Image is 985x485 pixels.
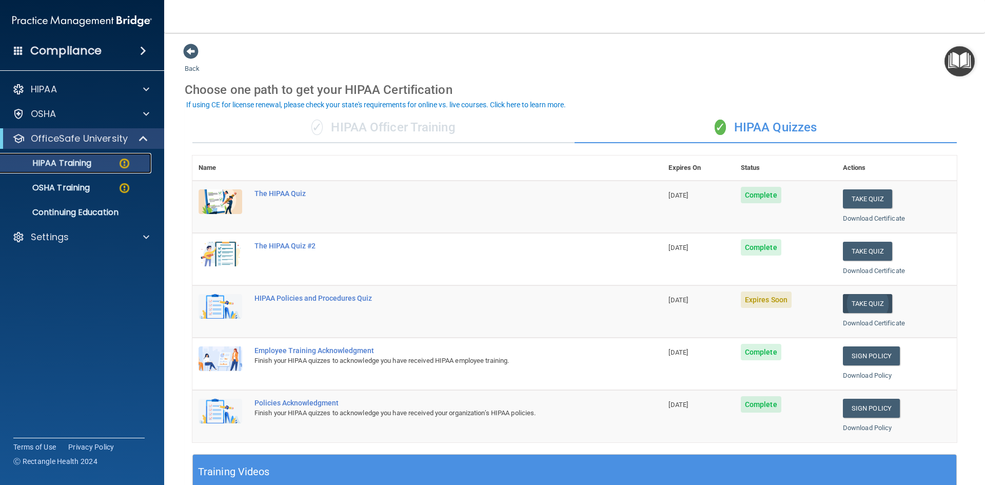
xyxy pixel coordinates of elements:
[843,399,900,418] a: Sign Policy
[31,132,128,145] p: OfficeSafe University
[254,189,611,198] div: The HIPAA Quiz
[254,407,611,419] div: Finish your HIPAA quizzes to acknowledge you have received your organization’s HIPAA policies.
[31,231,69,243] p: Settings
[843,242,892,261] button: Take Quiz
[668,296,688,304] span: [DATE]
[12,83,149,95] a: HIPAA
[843,346,900,365] a: Sign Policy
[715,120,726,135] span: ✓
[662,156,734,181] th: Expires On
[185,100,567,110] button: If using CE for license renewal, please check your state's requirements for online vs. live cours...
[741,292,792,308] span: Expires Soon
[837,156,957,181] th: Actions
[254,346,611,355] div: Employee Training Acknowledgment
[668,244,688,251] span: [DATE]
[185,52,200,72] a: Back
[668,401,688,409] span: [DATE]
[185,75,964,105] div: Choose one path to get your HIPAA Certification
[254,294,611,302] div: HIPAA Policies and Procedures Quiz
[668,191,688,199] span: [DATE]
[13,442,56,452] a: Terms of Use
[843,319,905,327] a: Download Certificate
[843,215,905,222] a: Download Certificate
[944,46,975,76] button: Open Resource Center
[12,108,149,120] a: OSHA
[118,157,131,170] img: warning-circle.0cc9ac19.png
[30,44,102,58] h4: Compliance
[192,112,575,143] div: HIPAA Officer Training
[31,108,56,120] p: OSHA
[741,344,781,360] span: Complete
[12,132,149,145] a: OfficeSafe University
[843,294,892,313] button: Take Quiz
[735,156,837,181] th: Status
[192,156,248,181] th: Name
[68,442,114,452] a: Privacy Policy
[254,399,611,407] div: Policies Acknowledgment
[741,187,781,203] span: Complete
[7,158,91,168] p: HIPAA Training
[13,456,97,467] span: Ⓒ Rectangle Health 2024
[31,83,57,95] p: HIPAA
[668,348,688,356] span: [DATE]
[741,396,781,413] span: Complete
[198,463,270,481] h5: Training Videos
[118,182,131,195] img: warning-circle.0cc9ac19.png
[843,424,892,432] a: Download Policy
[843,267,905,275] a: Download Certificate
[7,207,147,218] p: Continuing Education
[843,189,892,208] button: Take Quiz
[741,239,781,256] span: Complete
[12,11,152,31] img: PMB logo
[843,372,892,379] a: Download Policy
[575,112,957,143] div: HIPAA Quizzes
[186,101,566,108] div: If using CE for license renewal, please check your state's requirements for online vs. live cours...
[12,231,149,243] a: Settings
[7,183,90,193] p: OSHA Training
[311,120,323,135] span: ✓
[254,355,611,367] div: Finish your HIPAA quizzes to acknowledge you have received HIPAA employee training.
[254,242,611,250] div: The HIPAA Quiz #2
